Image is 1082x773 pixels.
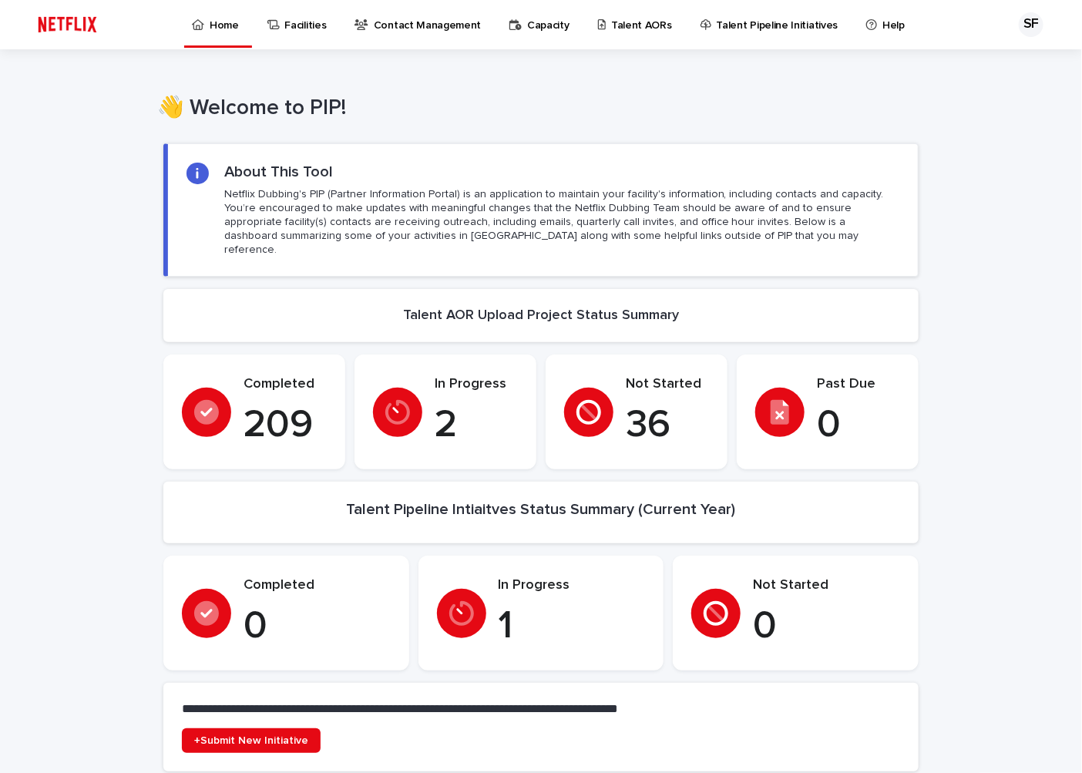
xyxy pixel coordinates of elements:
[435,402,518,449] p: 2
[224,163,333,181] h2: About This Tool
[435,376,518,393] p: In Progress
[157,96,912,122] h1: 👋 Welcome to PIP!
[182,728,321,753] a: +Submit New Initiative
[817,402,900,449] p: 0
[244,603,391,650] p: 0
[194,735,308,746] span: +Submit New Initiative
[347,500,736,519] h2: Talent Pipeline Intiaitves Status Summary (Current Year)
[499,603,646,650] p: 1
[31,9,104,40] img: ifQbXi3ZQGMSEF7WDB7W
[499,577,646,594] p: In Progress
[224,187,899,257] p: Netflix Dubbing's PIP (Partner Information Portal) is an application to maintain your facility's ...
[1019,12,1043,37] div: SF
[244,376,327,393] p: Completed
[244,577,391,594] p: Completed
[753,603,900,650] p: 0
[626,376,709,393] p: Not Started
[626,402,709,449] p: 36
[753,577,900,594] p: Not Started
[817,376,900,393] p: Past Due
[244,402,327,449] p: 209
[403,308,679,324] h2: Talent AOR Upload Project Status Summary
